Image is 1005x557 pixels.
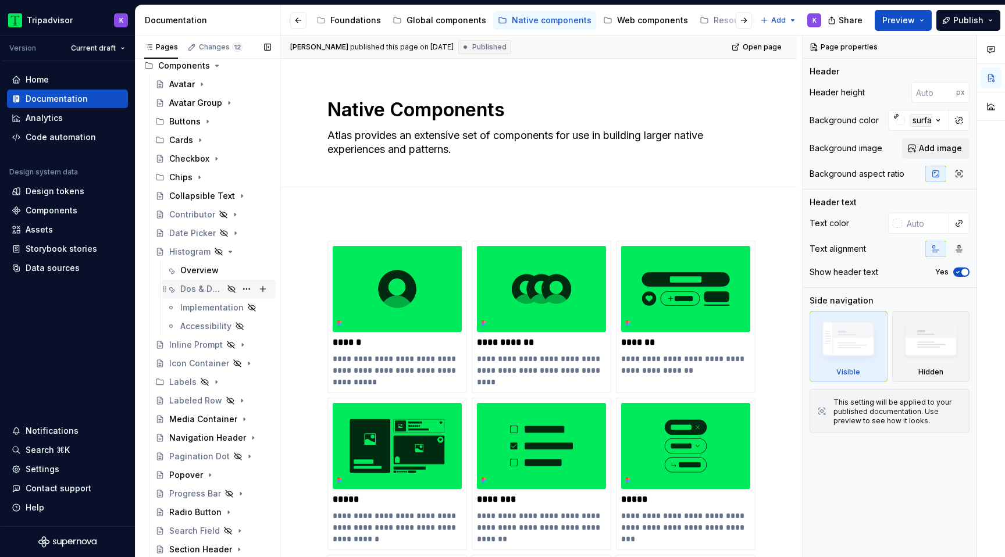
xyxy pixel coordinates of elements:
[902,213,949,234] input: Auto
[695,11,805,30] a: Resources & tools
[7,70,128,89] a: Home
[169,469,203,481] div: Popover
[810,115,879,126] div: Background color
[151,205,276,224] a: Contributor
[199,42,243,52] div: Changes
[151,447,276,466] a: Pagination Dot
[162,261,276,280] a: Overview
[7,460,128,479] a: Settings
[151,75,276,94] a: Avatar
[26,74,49,85] div: Home
[7,109,128,127] a: Analytics
[151,242,276,261] a: Histogram
[151,429,276,447] a: Navigation Header
[151,484,276,503] a: Progress Bar
[151,168,276,187] div: Chips
[169,395,222,406] div: Labeled Row
[598,11,693,30] a: Web components
[477,403,606,489] img: 1cd63a09-8e53-4228-8bff-935854cd36ce.png
[621,403,750,489] img: b507095f-869e-4363-965b-3a145b6d44a2.png
[810,66,839,77] div: Header
[477,246,606,332] img: a451058e-6606-4e73-adec-680b62665cf7.png
[810,243,866,255] div: Text alignment
[26,93,88,105] div: Documentation
[810,311,888,382] div: Visible
[918,367,943,377] div: Hidden
[810,266,878,278] div: Show header text
[162,317,276,335] a: Accessibility
[312,11,386,30] a: Foundations
[935,267,949,277] label: Yes
[953,15,983,26] span: Publish
[169,172,193,183] div: Chips
[151,335,276,354] a: Inline Prompt
[151,224,276,242] a: Date Picker
[169,134,193,146] div: Cards
[330,15,381,26] div: Foundations
[169,376,197,388] div: Labels
[169,153,209,165] div: Checkbox
[936,10,1000,31] button: Publish
[810,87,865,98] div: Header height
[144,42,178,52] div: Pages
[810,142,882,154] div: Background image
[169,97,222,109] div: Avatar Group
[26,205,77,216] div: Components
[493,11,596,30] a: Native components
[169,116,201,127] div: Buttons
[875,10,932,31] button: Preview
[26,112,63,124] div: Analytics
[325,96,747,124] textarea: Native Components
[169,544,232,555] div: Section Header
[7,422,128,440] button: Notifications
[7,182,128,201] a: Design tokens
[119,9,585,32] div: Page tree
[822,10,870,31] button: Share
[26,131,96,143] div: Code automation
[26,502,44,513] div: Help
[810,168,904,180] div: Background aspect ratio
[169,246,211,258] div: Histogram
[26,444,70,456] div: Search ⌘K
[812,16,817,25] div: K
[757,12,800,28] button: Add
[388,11,491,30] a: Global components
[9,44,36,53] div: Version
[151,522,276,540] a: Search Field
[7,220,128,239] a: Assets
[169,451,230,462] div: Pagination Dot
[888,110,949,131] button: surface
[26,185,84,197] div: Design tokens
[66,40,130,56] button: Current draft
[151,373,276,391] div: Labels
[7,240,128,258] a: Storybook stories
[836,367,860,377] div: Visible
[158,60,210,72] div: Components
[407,15,486,26] div: Global components
[169,190,235,202] div: Collapsible Text
[7,128,128,147] a: Code automation
[7,441,128,459] button: Search ⌘K
[771,16,786,25] span: Add
[151,410,276,429] a: Media Container
[810,217,849,229] div: Text color
[7,90,128,108] a: Documentation
[27,15,73,26] div: Tripadvisor
[743,42,782,52] span: Open page
[512,15,591,26] div: Native components
[169,506,222,518] div: Radio Button
[169,432,246,444] div: Navigation Header
[169,488,221,499] div: Progress Bar
[839,15,863,26] span: Share
[119,16,123,25] div: K
[7,479,128,498] button: Contact support
[728,39,787,55] a: Open page
[956,88,965,97] p: px
[38,536,97,548] svg: Supernova Logo
[290,42,348,52] span: [PERSON_NAME]
[621,246,750,332] img: 4f8093ee-dc34-461a-aa05-648150714b6f.png
[26,243,97,255] div: Storybook stories
[180,283,223,295] div: Dos & Don'ts
[26,262,80,274] div: Data sources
